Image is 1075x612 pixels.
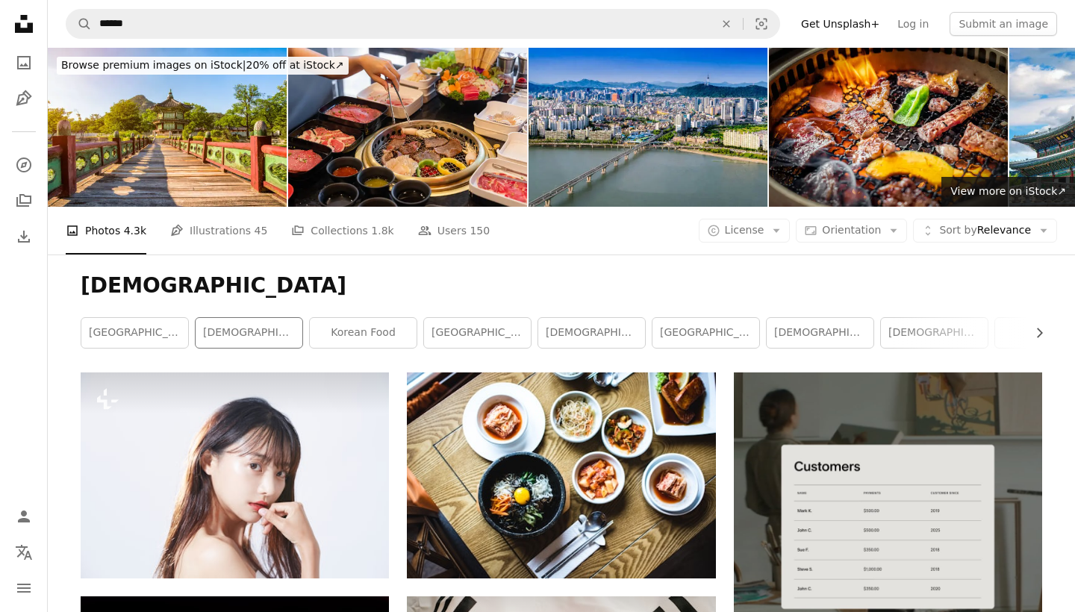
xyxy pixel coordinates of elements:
[9,537,39,567] button: Language
[255,222,268,239] span: 45
[725,224,764,236] span: License
[9,186,39,216] a: Collections
[66,9,780,39] form: Find visuals sitewide
[81,272,1042,299] h1: [DEMOGRAPHIC_DATA]
[424,318,531,348] a: [GEOGRAPHIC_DATA]
[81,318,188,348] a: [GEOGRAPHIC_DATA]
[9,48,39,78] a: Photos
[744,10,779,38] button: Visual search
[769,48,1008,207] img: Process of cooking barbecue raw beef on grill in restaurant
[950,185,1066,197] span: View more on iStock ↗
[950,12,1057,36] button: Submit an image
[1026,318,1042,348] button: scroll list to the right
[710,10,743,38] button: Clear
[407,372,715,578] img: multiple dishes field bowls on table
[9,150,39,180] a: Explore
[796,219,907,243] button: Orientation
[196,318,302,348] a: [DEMOGRAPHIC_DATA] girl
[81,468,389,481] a: Beauty concept portrait of young Asian woman with soft highlights.
[9,222,39,252] a: Download History
[652,318,759,348] a: [GEOGRAPHIC_DATA]
[48,48,287,207] img: Sunset of Gyeongbokgung Palace in Seoul ,Korea.
[66,10,92,38] button: Search Unsplash
[538,318,645,348] a: [DEMOGRAPHIC_DATA] man
[61,59,246,71] span: Browse premium images on iStock |
[407,468,715,481] a: multiple dishes field bowls on table
[699,219,791,243] button: License
[9,9,39,42] a: Home — Unsplash
[529,48,767,207] img: Aerial shot of Seoul City Skyline and N Seoul Tower with traffic bridge, South Korea.
[767,318,873,348] a: [DEMOGRAPHIC_DATA] woman
[170,207,267,255] a: Illustrations 45
[418,207,490,255] a: Users 150
[310,318,417,348] a: korean food
[81,372,389,578] img: Beauty concept portrait of young Asian woman with soft highlights.
[822,224,881,236] span: Orientation
[371,222,393,239] span: 1.8k
[913,219,1057,243] button: Sort byRelevance
[939,224,976,236] span: Sort by
[881,318,988,348] a: [DEMOGRAPHIC_DATA] people
[291,207,393,255] a: Collections 1.8k
[470,222,490,239] span: 150
[9,573,39,603] button: Menu
[792,12,888,36] a: Get Unsplash+
[888,12,938,36] a: Log in
[941,177,1075,207] a: View more on iStock↗
[9,502,39,531] a: Log in / Sign up
[61,59,344,71] span: 20% off at iStock ↗
[939,223,1031,238] span: Relevance
[48,48,358,84] a: Browse premium images on iStock|20% off at iStock↗
[288,48,527,207] img: Grilled buffet restaurant
[9,84,39,113] a: Illustrations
